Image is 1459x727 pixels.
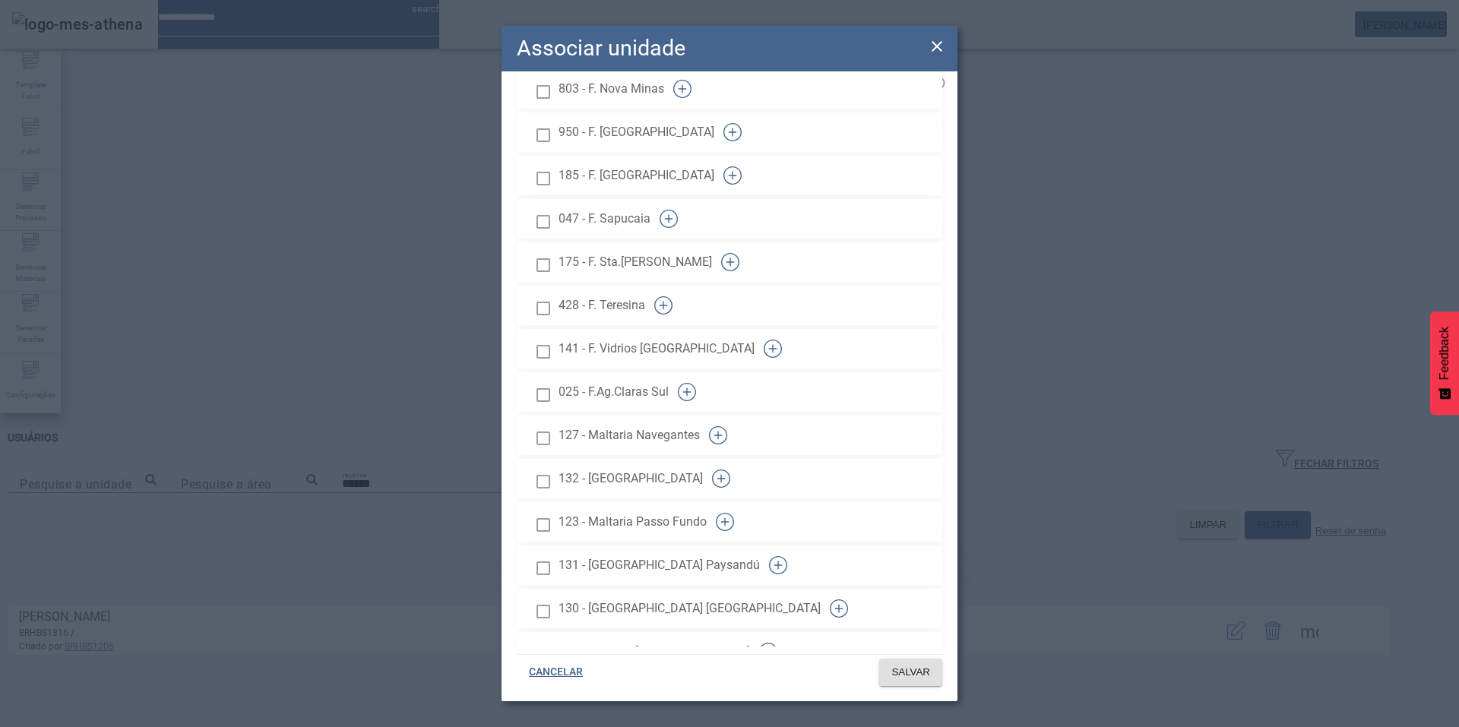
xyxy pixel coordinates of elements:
span: 141 - F. Vidrios [GEOGRAPHIC_DATA] [559,340,755,358]
h2: Associar unidade [517,32,685,65]
span: 803 - F. Nova Minas [559,80,664,98]
span: 123 - Maltaria Passo Fundo [559,513,707,531]
span: 175 - F. Sta.[PERSON_NAME] [559,253,712,271]
span: 950 - F. [GEOGRAPHIC_DATA] [559,123,714,141]
span: 132 - [GEOGRAPHIC_DATA] [559,469,703,488]
span: 130 - [GEOGRAPHIC_DATA] [GEOGRAPHIC_DATA] [559,599,821,618]
span: 025 - F.Ag.Claras Sul [559,383,669,401]
button: SALVAR [879,659,942,686]
span: 185 - F. [GEOGRAPHIC_DATA] [559,166,714,185]
span: 128 - Malteria [GEOGRAPHIC_DATA] [559,643,750,661]
span: CANCELAR [529,665,583,680]
button: CANCELAR [517,659,595,686]
span: 131 - [GEOGRAPHIC_DATA] Paysandú [559,556,760,574]
span: SALVAR [891,665,930,680]
span: 428 - F. Teresina [559,296,645,315]
span: 047 - F. Sapucaia [559,210,650,228]
span: Feedback [1438,327,1451,380]
span: 127 - Maltaria Navegantes [559,426,700,444]
button: Feedback - Mostrar pesquisa [1430,311,1459,415]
